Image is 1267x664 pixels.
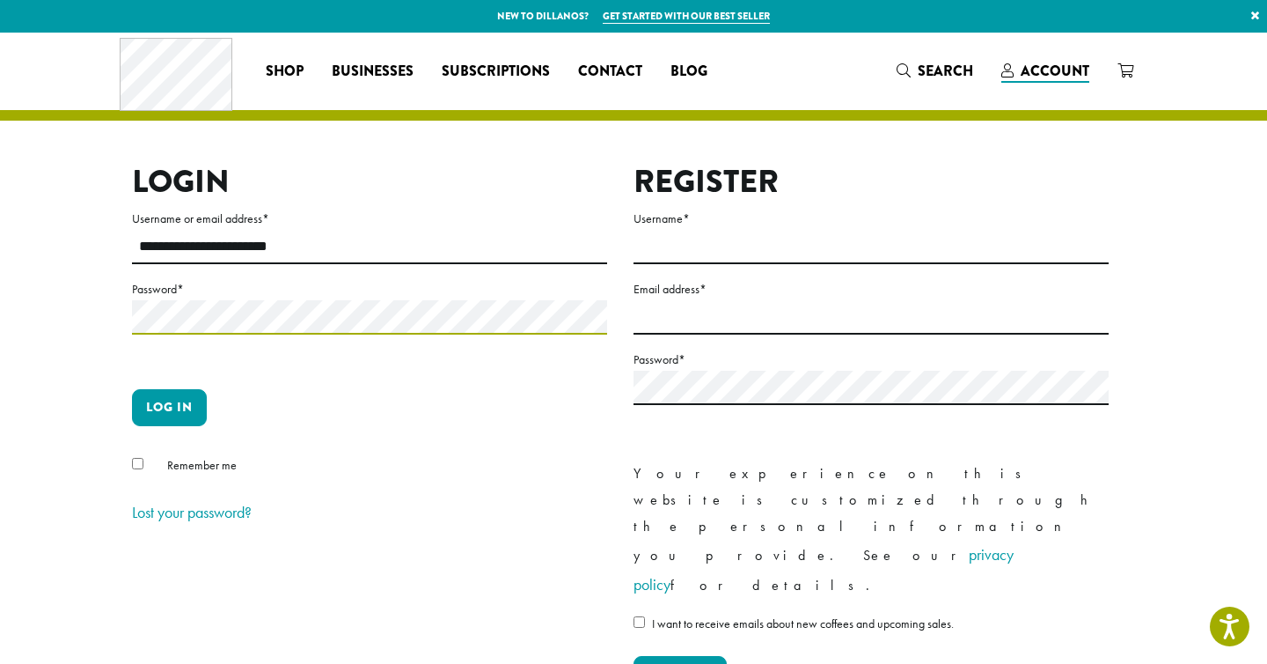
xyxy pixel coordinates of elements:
[1021,61,1089,81] span: Account
[132,163,607,201] h2: Login
[633,461,1109,600] p: Your experience on this website is customized through the personal information you provide. See o...
[670,61,707,83] span: Blog
[132,502,252,522] a: Lost your password?
[633,163,1109,201] h2: Register
[578,61,642,83] span: Contact
[132,278,607,300] label: Password
[442,61,550,83] span: Subscriptions
[633,616,645,628] input: I want to receive emails about new coffees and upcoming sales.
[633,349,1109,371] label: Password
[266,61,304,83] span: Shop
[633,208,1109,230] label: Username
[652,616,954,631] span: I want to receive emails about new coffees and upcoming sales.
[332,61,414,83] span: Businesses
[132,208,607,230] label: Username or email address
[633,278,1109,300] label: Email address
[167,457,237,473] span: Remember me
[252,57,318,85] a: Shop
[633,544,1014,594] a: privacy policy
[883,56,987,85] a: Search
[918,61,973,81] span: Search
[132,389,207,426] button: Log in
[603,9,770,24] a: Get started with our best seller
